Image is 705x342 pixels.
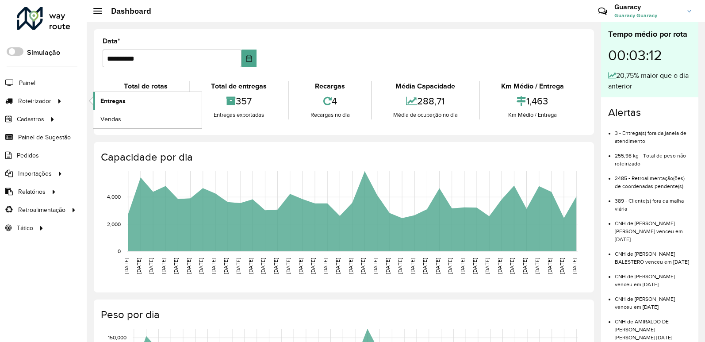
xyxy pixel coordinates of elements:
[123,258,129,274] text: [DATE]
[482,81,583,92] div: Km Médio / Entrega
[18,133,71,142] span: Painel de Sugestão
[522,258,528,274] text: [DATE]
[335,258,341,274] text: [DATE]
[101,151,585,164] h4: Capacidade por dia
[615,243,691,266] li: CNH de [PERSON_NAME] BALESTERO venceu em [DATE]
[291,111,368,119] div: Recargas no dia
[173,258,179,274] text: [DATE]
[615,123,691,145] li: 3 - Entrega(s) fora da janela de atendimento
[614,12,681,19] span: Guaracy Guaracy
[19,78,35,88] span: Painel
[105,81,187,92] div: Total de rotas
[435,258,441,274] text: [DATE]
[223,258,229,274] text: [DATE]
[310,258,316,274] text: [DATE]
[18,169,52,178] span: Importações
[322,258,328,274] text: [DATE]
[374,92,477,111] div: 288,71
[186,258,192,274] text: [DATE]
[102,6,151,16] h2: Dashboard
[108,335,126,341] text: 150,000
[107,221,121,227] text: 2,000
[472,258,478,274] text: [DATE]
[422,258,428,274] text: [DATE]
[100,96,126,106] span: Entregas
[615,288,691,311] li: CNH de [PERSON_NAME] venceu em [DATE]
[260,258,266,274] text: [DATE]
[482,111,583,119] div: Km Médio / Entrega
[410,258,415,274] text: [DATE]
[397,258,403,274] text: [DATE]
[107,194,121,200] text: 4,000
[385,258,391,274] text: [DATE]
[18,96,51,106] span: Roteirizador
[17,151,39,160] span: Pedidos
[497,258,502,274] text: [DATE]
[118,248,121,254] text: 0
[298,258,303,274] text: [DATE]
[460,258,465,274] text: [DATE]
[148,258,154,274] text: [DATE]
[608,70,691,92] div: 20,75% maior que o dia anterior
[593,2,612,21] a: Contato Rápido
[615,266,691,288] li: CNH de [PERSON_NAME] venceu em [DATE]
[27,47,60,58] label: Simulação
[192,111,286,119] div: Entregas exportadas
[348,258,353,274] text: [DATE]
[374,111,477,119] div: Média de ocupação no dia
[484,258,490,274] text: [DATE]
[447,258,453,274] text: [DATE]
[608,106,691,119] h4: Alertas
[100,115,121,124] span: Vendas
[192,92,286,111] div: 357
[614,3,681,11] h3: Guaracy
[291,92,368,111] div: 4
[93,110,202,128] a: Vendas
[101,308,585,321] h4: Peso por dia
[534,258,540,274] text: [DATE]
[93,92,202,110] a: Entregas
[192,81,286,92] div: Total de entregas
[615,213,691,243] li: CNH de [PERSON_NAME] [PERSON_NAME] venceu em [DATE]
[615,145,691,168] li: 255,98 kg - Total de peso não roteirizado
[248,258,253,274] text: [DATE]
[615,168,691,190] li: 2485 - Retroalimentação(ões) de coordenadas pendente(s)
[547,258,552,274] text: [DATE]
[18,205,65,215] span: Retroalimentação
[608,40,691,70] div: 00:03:12
[608,28,691,40] div: Tempo médio por rota
[273,258,279,274] text: [DATE]
[17,223,33,233] span: Tático
[509,258,515,274] text: [DATE]
[615,311,691,342] li: CNH de AMIRALDO DE [PERSON_NAME] [PERSON_NAME] [DATE]
[161,258,166,274] text: [DATE]
[241,50,257,67] button: Choose Date
[18,187,46,196] span: Relatórios
[285,258,291,274] text: [DATE]
[374,81,477,92] div: Média Capacidade
[291,81,368,92] div: Recargas
[482,92,583,111] div: 1,463
[559,258,565,274] text: [DATE]
[360,258,366,274] text: [DATE]
[615,190,691,213] li: 389 - Cliente(s) fora da malha viária
[235,258,241,274] text: [DATE]
[372,258,378,274] text: [DATE]
[17,115,44,124] span: Cadastros
[198,258,204,274] text: [DATE]
[103,36,120,46] label: Data
[211,258,216,274] text: [DATE]
[136,258,142,274] text: [DATE]
[571,258,577,274] text: [DATE]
